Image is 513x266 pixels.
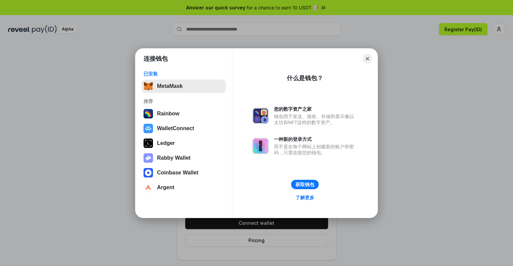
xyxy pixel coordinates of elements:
div: 获取钱包 [295,181,314,188]
div: Argent [157,184,174,191]
button: 获取钱包 [291,180,319,189]
div: MetaMask [157,83,183,89]
a: 了解更多 [291,193,318,202]
img: svg+xml,%3Csvg%20xmlns%3D%22http%3A%2F%2Fwww.w3.org%2F2000%2Fsvg%22%20fill%3D%22none%22%20viewBox... [252,108,269,124]
img: svg+xml,%3Csvg%20xmlns%3D%22http%3A%2F%2Fwww.w3.org%2F2000%2Fsvg%22%20fill%3D%22none%22%20viewBox... [252,138,269,154]
button: Argent [142,181,226,194]
div: WalletConnect [157,125,194,131]
div: 您的数字资产之家 [274,106,357,112]
img: svg+xml,%3Csvg%20xmlns%3D%22http%3A%2F%2Fwww.w3.org%2F2000%2Fsvg%22%20width%3D%2228%22%20height%3... [144,139,153,148]
div: Rabby Wallet [157,155,191,161]
img: svg+xml,%3Csvg%20xmlns%3D%22http%3A%2F%2Fwww.w3.org%2F2000%2Fsvg%22%20fill%3D%22none%22%20viewBox... [144,153,153,163]
button: WalletConnect [142,122,226,135]
div: Ledger [157,140,175,146]
button: Rabby Wallet [142,151,226,165]
img: svg+xml,%3Csvg%20width%3D%2228%22%20height%3D%2228%22%20viewBox%3D%220%200%2028%2028%22%20fill%3D... [144,183,153,192]
button: Ledger [142,137,226,150]
div: Rainbow [157,111,180,117]
img: svg+xml,%3Csvg%20width%3D%2228%22%20height%3D%2228%22%20viewBox%3D%220%200%2028%2028%22%20fill%3D... [144,124,153,133]
button: Rainbow [142,107,226,120]
div: 了解更多 [295,195,314,201]
img: svg+xml,%3Csvg%20fill%3D%22none%22%20height%3D%2233%22%20viewBox%3D%220%200%2035%2033%22%20width%... [144,82,153,91]
img: svg+xml,%3Csvg%20width%3D%2228%22%20height%3D%2228%22%20viewBox%3D%220%200%2028%2028%22%20fill%3D... [144,168,153,177]
h1: 连接钱包 [144,55,168,63]
div: 已安装 [144,71,224,77]
div: 钱包用于发送、接收、存储和显示像以太坊和NFT这样的数字资产。 [274,113,357,125]
div: 什么是钱包？ [287,74,323,82]
button: Coinbase Wallet [142,166,226,179]
div: 推荐 [144,98,224,104]
div: Coinbase Wallet [157,170,198,176]
div: 而不是在每个网站上创建新的账户和密码，只需连接您的钱包。 [274,144,357,156]
button: Close [363,54,372,63]
button: MetaMask [142,79,226,93]
div: 一种新的登录方式 [274,136,357,142]
img: svg+xml,%3Csvg%20width%3D%22120%22%20height%3D%22120%22%20viewBox%3D%220%200%20120%20120%22%20fil... [144,109,153,118]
